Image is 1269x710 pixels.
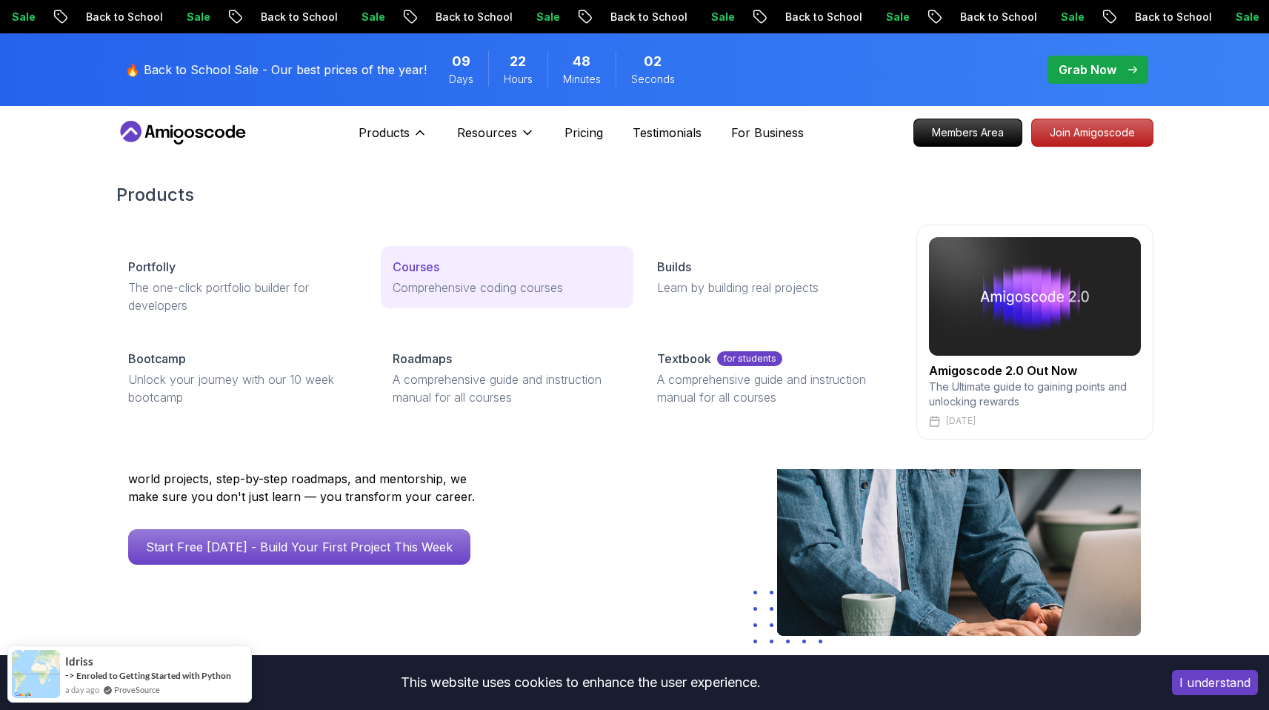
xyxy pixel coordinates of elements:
[948,10,1049,24] p: Back to School
[393,350,452,368] p: Roadmaps
[510,51,526,72] span: 22 Hours
[128,434,484,505] p: Amigoscode has helped thousands of developers land roles at Amazon, Starling Bank, Mercado Livre,...
[359,124,410,142] p: Products
[128,371,357,406] p: Unlock your journey with our 10 week bootcamp
[914,119,1022,146] p: Members Area
[645,338,898,418] a: Textbookfor studentsA comprehensive guide and instruction manual for all courses
[657,279,886,296] p: Learn by building real projects
[564,124,603,142] a: Pricing
[128,258,176,276] p: Portfolly
[1123,10,1224,24] p: Back to School
[76,670,231,681] a: Enroled to Getting Started with Python
[381,246,633,308] a: CoursesComprehensive coding courses
[631,72,675,87] span: Seconds
[657,258,691,276] p: Builds
[175,10,222,24] p: Sale
[599,10,699,24] p: Back to School
[381,338,633,418] a: RoadmapsA comprehensive guide and instruction manual for all courses
[633,124,702,142] a: Testimonials
[929,379,1141,409] p: The Ultimate guide to gaining points and unlocking rewards
[449,72,473,87] span: Days
[913,119,1022,147] a: Members Area
[524,10,572,24] p: Sale
[644,51,662,72] span: 2 Seconds
[11,666,1150,699] div: This website uses cookies to enhance the user experience.
[116,246,369,326] a: PortfollyThe one-click portfolio builder for developers
[350,10,397,24] p: Sale
[65,655,93,668] span: idriss
[359,124,427,153] button: Products
[128,279,357,314] p: The one-click portfolio builder for developers
[125,61,427,79] p: 🔥 Back to School Sale - Our best prices of the year!
[424,10,524,24] p: Back to School
[393,279,622,296] p: Comprehensive coding courses
[504,72,533,87] span: Hours
[916,225,1153,439] a: amigoscode 2.0Amigoscode 2.0 Out NowThe Ultimate guide to gaining points and unlocking rewards[DATE]
[1031,119,1153,147] a: Join Amigoscode
[573,51,590,72] span: 48 Minutes
[717,351,782,366] p: for students
[74,10,175,24] p: Back to School
[249,10,350,24] p: Back to School
[116,338,369,418] a: BootcampUnlock your journey with our 10 week bootcamp
[452,51,470,72] span: 9 Days
[731,124,804,142] a: For Business
[65,683,99,696] span: a day ago
[946,415,976,427] p: [DATE]
[12,650,60,698] img: provesource social proof notification image
[128,529,470,565] a: Start Free [DATE] - Build Your First Project This Week
[657,350,711,368] p: Textbook
[114,683,160,696] a: ProveSource
[457,124,517,142] p: Resources
[929,237,1141,356] img: amigoscode 2.0
[65,669,75,681] span: ->
[563,72,601,87] span: Minutes
[1049,10,1096,24] p: Sale
[457,124,535,153] button: Resources
[128,350,186,368] p: Bootcamp
[929,362,1141,379] h2: Amigoscode 2.0 Out Now
[393,258,439,276] p: Courses
[116,183,1153,207] h2: Products
[393,371,622,406] p: A comprehensive guide and instruction manual for all courses
[645,246,898,308] a: BuildsLearn by building real projects
[773,10,874,24] p: Back to School
[874,10,922,24] p: Sale
[1059,61,1116,79] p: Grab Now
[699,10,747,24] p: Sale
[657,371,886,406] p: A comprehensive guide and instruction manual for all courses
[1172,670,1258,695] button: Accept cookies
[1032,119,1153,146] p: Join Amigoscode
